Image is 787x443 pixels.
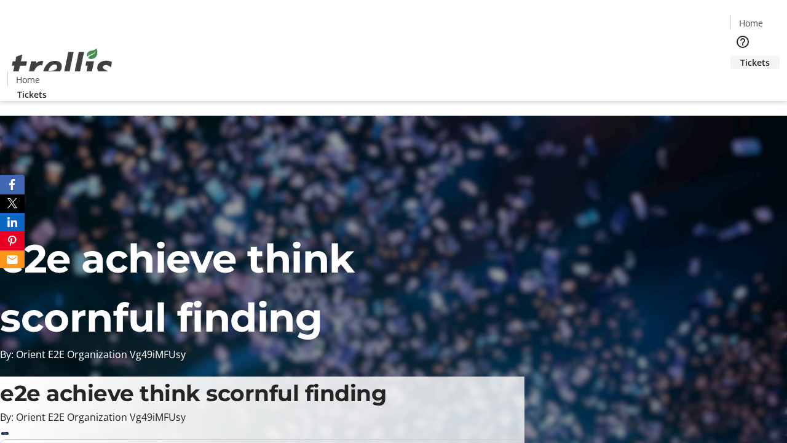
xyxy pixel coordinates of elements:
span: Tickets [17,88,47,101]
span: Home [739,17,763,30]
a: Home [731,17,770,30]
a: Tickets [730,56,780,69]
span: Home [16,73,40,86]
span: Tickets [740,56,770,69]
button: Cart [730,69,755,94]
a: Tickets [7,88,57,101]
a: Home [8,73,47,86]
button: Help [730,30,755,54]
img: Orient E2E Organization Vg49iMFUsy's Logo [7,35,117,97]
